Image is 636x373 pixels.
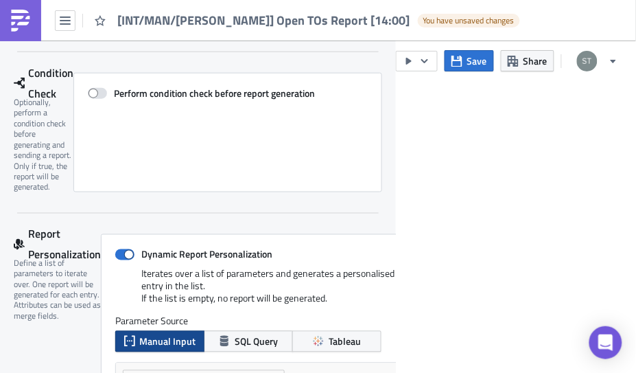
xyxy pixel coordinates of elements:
[115,268,458,315] div: Iterates over a list of parameters and generates a personalised report for each entry in the list...
[10,10,32,32] img: PushMetrics
[117,12,411,28] span: [INT/MAN/[PERSON_NAME]] Open TOs Report [14:00]
[5,84,516,95] p: BR,
[115,315,458,328] label: Parameter Source
[115,331,204,352] button: Manual Input
[589,326,622,359] div: Open Intercom Messenger
[5,5,516,16] p: Dear all,
[445,50,494,71] button: Save
[140,335,196,349] span: Manual Input
[329,335,361,349] span: Tableau
[292,331,381,352] button: Tableau
[204,331,293,352] button: SQL Query
[114,86,315,100] strong: Perform condition check before report generation
[576,49,599,73] img: Avatar
[423,15,515,26] span: You have unsaved changes
[467,54,487,68] span: Save
[14,73,73,93] div: Condition Check
[141,247,272,262] strong: Dynamic Report Personalization
[14,234,101,255] div: Report Personalization
[5,5,516,95] body: Rich Text Area. Press ALT-0 for help.
[5,21,516,65] p: Be advised that there is open TOs in the system for your plant . Please, only delete TOs that the...
[523,54,547,68] span: Share
[14,97,73,192] div: Optionally, perform a condition check before generating and sending a report. Only if true, the r...
[235,335,278,349] span: SQL Query
[501,50,554,71] button: Share
[14,258,101,322] div: Define a list of parameters to iterate over. One report will be generated for each entry. Attribu...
